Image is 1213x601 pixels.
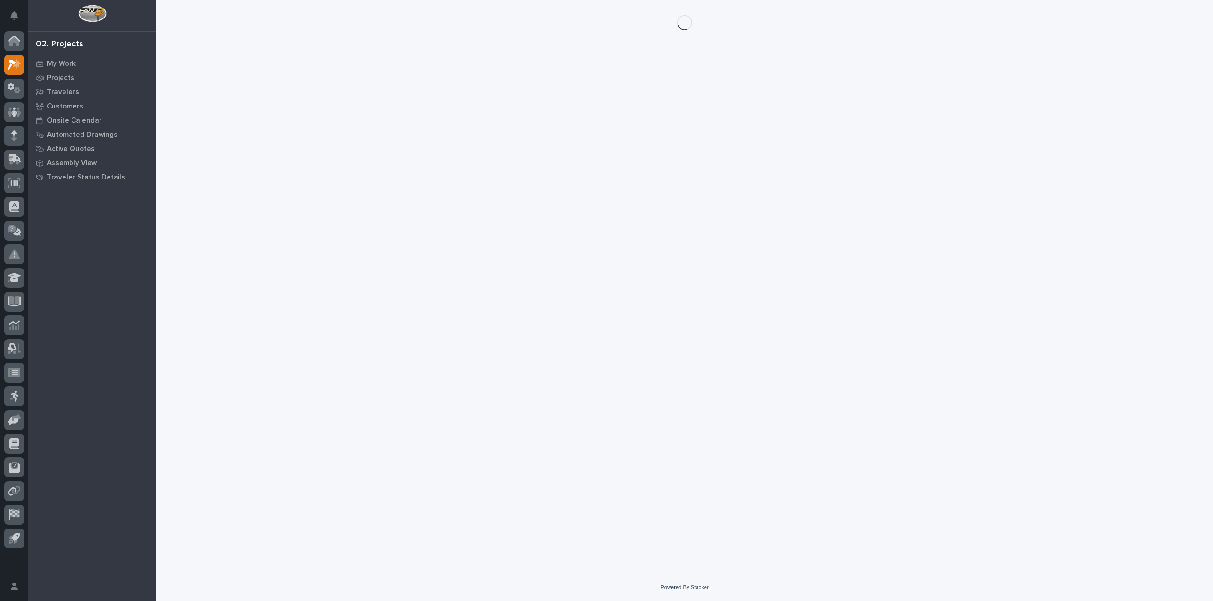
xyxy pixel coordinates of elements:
[47,88,79,97] p: Travelers
[28,56,156,71] a: My Work
[47,145,95,153] p: Active Quotes
[78,5,106,22] img: Workspace Logo
[661,584,708,590] a: Powered By Stacker
[28,85,156,99] a: Travelers
[28,170,156,184] a: Traveler Status Details
[36,39,83,50] div: 02. Projects
[47,102,83,111] p: Customers
[28,156,156,170] a: Assembly View
[47,60,76,68] p: My Work
[28,142,156,156] a: Active Quotes
[28,99,156,113] a: Customers
[47,131,118,139] p: Automated Drawings
[4,6,24,26] button: Notifications
[47,74,74,82] p: Projects
[47,173,125,182] p: Traveler Status Details
[28,113,156,127] a: Onsite Calendar
[28,127,156,142] a: Automated Drawings
[12,11,24,27] div: Notifications
[28,71,156,85] a: Projects
[47,159,97,168] p: Assembly View
[47,117,102,125] p: Onsite Calendar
